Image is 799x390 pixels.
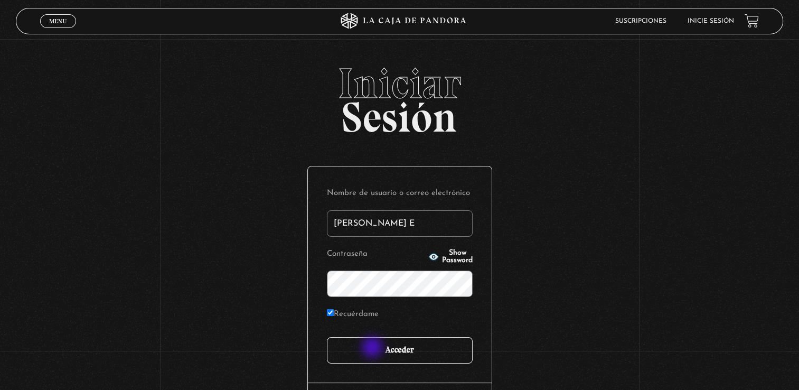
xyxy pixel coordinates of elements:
[327,337,473,364] input: Acceder
[327,246,425,263] label: Contraseña
[16,62,783,130] h2: Sesión
[745,14,759,28] a: View your shopping cart
[327,185,473,202] label: Nombre de usuario o correo electrónico
[16,62,783,105] span: Iniciar
[615,18,666,24] a: Suscripciones
[428,249,473,264] button: Show Password
[327,307,379,323] label: Recuérdame
[45,27,70,34] span: Cerrar
[327,309,334,316] input: Recuérdame
[442,249,473,264] span: Show Password
[688,18,734,24] a: Inicie sesión
[49,18,67,24] span: Menu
